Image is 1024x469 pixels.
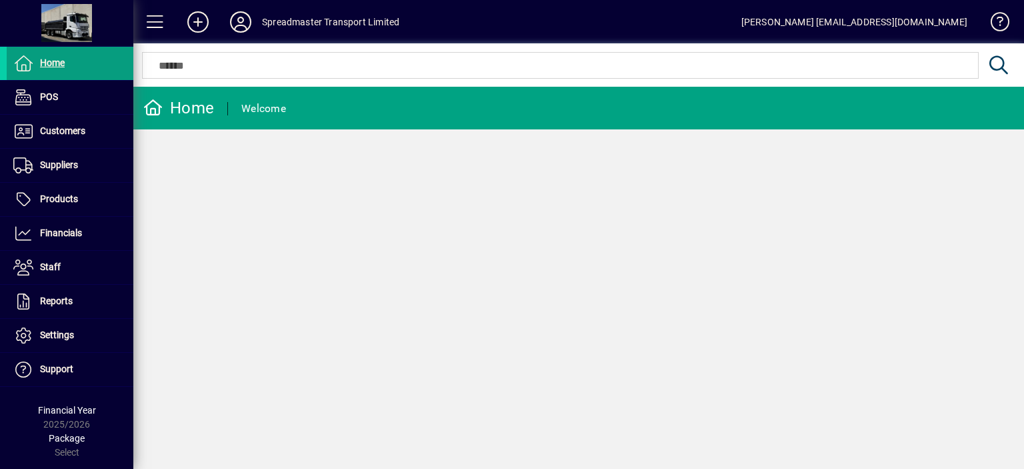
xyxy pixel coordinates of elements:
a: Products [7,183,133,216]
button: Add [177,10,219,34]
div: Spreadmaster Transport Limited [262,11,399,33]
button: Profile [219,10,262,34]
span: Staff [40,262,61,272]
span: Support [40,364,73,374]
div: [PERSON_NAME] [EMAIL_ADDRESS][DOMAIN_NAME] [741,11,967,33]
span: Financials [40,227,82,238]
div: Welcome [241,98,286,119]
span: Products [40,193,78,204]
span: Financial Year [38,405,96,416]
a: Suppliers [7,149,133,182]
a: Financials [7,217,133,250]
span: Reports [40,296,73,306]
a: Settings [7,319,133,352]
a: POS [7,81,133,114]
a: Support [7,353,133,386]
a: Staff [7,251,133,284]
div: Home [143,97,214,119]
a: Customers [7,115,133,148]
span: Home [40,57,65,68]
span: Customers [40,125,85,136]
a: Knowledge Base [981,3,1007,46]
span: Settings [40,330,74,340]
span: POS [40,91,58,102]
span: Package [49,433,85,444]
span: Suppliers [40,159,78,170]
a: Reports [7,285,133,318]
